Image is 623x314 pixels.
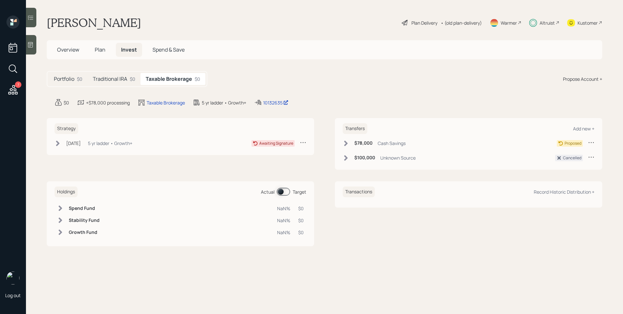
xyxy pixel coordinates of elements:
[130,76,135,82] div: $0
[69,206,100,211] h6: Spend Fund
[540,19,555,26] div: Altruist
[261,188,275,195] div: Actual
[5,292,21,298] div: Log out
[534,189,594,195] div: Record Historic Distribution +
[64,99,69,106] div: $0
[293,188,306,195] div: Target
[146,76,192,82] h5: Taxable Brokerage
[66,140,81,147] div: [DATE]
[263,99,288,106] div: 10132635
[298,229,304,236] div: $0
[563,76,602,82] div: Propose Account +
[54,76,74,82] h5: Portfolio
[153,46,185,53] span: Spend & Save
[195,76,200,82] div: $0
[15,81,21,88] div: 7
[147,99,185,106] div: Taxable Brokerage
[57,46,79,53] span: Overview
[378,140,406,147] div: Cash Savings
[354,140,373,146] h6: $78,000
[259,140,293,146] div: Awaiting Signature
[95,46,105,53] span: Plan
[565,140,581,146] div: Proposed
[573,126,594,132] div: Add new +
[380,154,416,161] div: Unknown Source
[563,155,581,161] div: Cancelled
[202,99,246,106] div: 5 yr ladder • Growth+
[441,19,482,26] div: • (old plan-delivery)
[55,123,78,134] h6: Strategy
[6,272,19,284] img: james-distasi-headshot.png
[77,76,82,82] div: $0
[277,229,290,236] div: NaN%
[343,187,375,197] h6: Transactions
[501,19,517,26] div: Warmer
[578,19,598,26] div: Kustomer
[298,205,304,212] div: $0
[298,217,304,224] div: $0
[88,140,132,147] div: 5 yr ladder • Growth+
[121,46,137,53] span: Invest
[354,155,375,161] h6: $100,000
[277,217,290,224] div: NaN%
[343,123,367,134] h6: Transfers
[86,99,130,106] div: +$78,000 processing
[93,76,127,82] h5: Traditional IRA
[69,230,100,235] h6: Growth Fund
[277,205,290,212] div: NaN%
[411,19,437,26] div: Plan Delivery
[69,218,100,223] h6: Stability Fund
[47,16,141,30] h1: [PERSON_NAME]
[55,187,78,197] h6: Holdings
